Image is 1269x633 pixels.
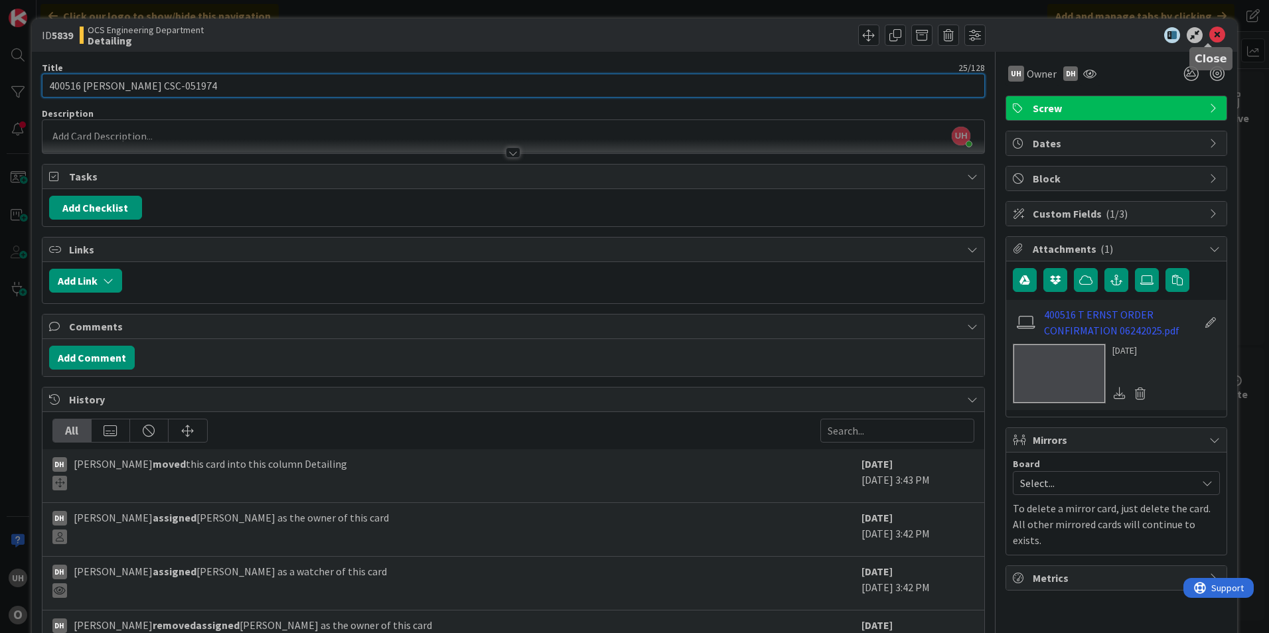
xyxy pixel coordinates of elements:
span: Select... [1020,474,1190,492]
button: Add Link [49,269,122,293]
b: [DATE] [861,565,893,578]
span: History [69,391,960,407]
b: [DATE] [861,618,893,632]
span: [PERSON_NAME] this card into this column Detailing [74,456,347,490]
a: 400516 T ERNST ORDER CONFIRMATION 06242025.pdf [1044,307,1198,338]
div: DH [1063,66,1078,81]
span: Metrics [1033,570,1203,586]
span: [PERSON_NAME] [PERSON_NAME] as the owner of this card [74,510,389,544]
label: Title [42,62,63,74]
input: Search... [820,419,974,443]
div: DH [52,511,67,526]
b: Detailing [88,35,204,46]
b: assigned [153,565,196,578]
span: ( 1/3 ) [1106,207,1128,220]
span: Dates [1033,135,1203,151]
b: 5839 [52,29,73,42]
span: UH [952,127,970,145]
div: [DATE] 3:42 PM [861,563,974,603]
div: uh [1008,66,1024,82]
span: Links [69,242,960,257]
span: Custom Fields [1033,206,1203,222]
div: DH [52,457,67,472]
span: Comments [69,318,960,334]
div: Download [1112,385,1127,402]
div: [DATE] [1112,344,1151,358]
b: moved [153,457,186,470]
h5: Close [1195,52,1227,65]
span: OCS Engineering Department [88,25,204,35]
span: Description [42,107,94,119]
button: Add Checklist [49,196,142,220]
b: assigned [196,618,240,632]
b: removed [153,618,196,632]
b: [DATE] [861,511,893,524]
div: DH [52,618,67,633]
button: Add Comment [49,346,135,370]
p: To delete a mirror card, just delete the card. All other mirrored cards will continue to exists. [1013,500,1220,548]
div: [DATE] 3:42 PM [861,510,974,549]
span: [PERSON_NAME] [PERSON_NAME] as a watcher of this card [74,563,387,598]
span: Board [1013,459,1040,468]
div: All [53,419,92,442]
span: Mirrors [1033,432,1203,448]
div: [DATE] 3:43 PM [861,456,974,496]
b: [DATE] [861,457,893,470]
span: ID [42,27,73,43]
input: type card name here... [42,74,985,98]
span: Attachments [1033,241,1203,257]
span: Support [28,2,60,18]
span: Screw [1033,100,1203,116]
div: DH [52,565,67,579]
span: ( 1 ) [1100,242,1113,255]
div: 25 / 128 [67,62,985,74]
span: Owner [1027,66,1057,82]
span: Tasks [69,169,960,184]
span: Block [1033,171,1203,186]
b: assigned [153,511,196,524]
